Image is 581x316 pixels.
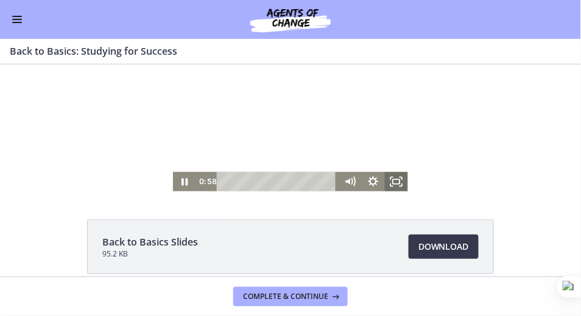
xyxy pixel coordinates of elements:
[418,239,469,254] span: Download
[217,5,364,34] img: Agents of Change
[225,112,333,132] div: Playbar
[362,112,385,132] button: Show settings menu
[409,235,479,259] a: Download
[339,112,362,132] button: Mute
[10,44,557,58] h3: Back to Basics: Studying for Success
[243,292,328,301] span: Complete & continue
[102,249,198,259] span: 95.2 KB
[233,287,348,306] button: Complete & continue
[10,12,24,27] button: Enable menu
[102,235,198,249] span: Back to Basics Slides
[385,112,408,132] button: Fullscreen
[173,112,196,132] button: Pause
